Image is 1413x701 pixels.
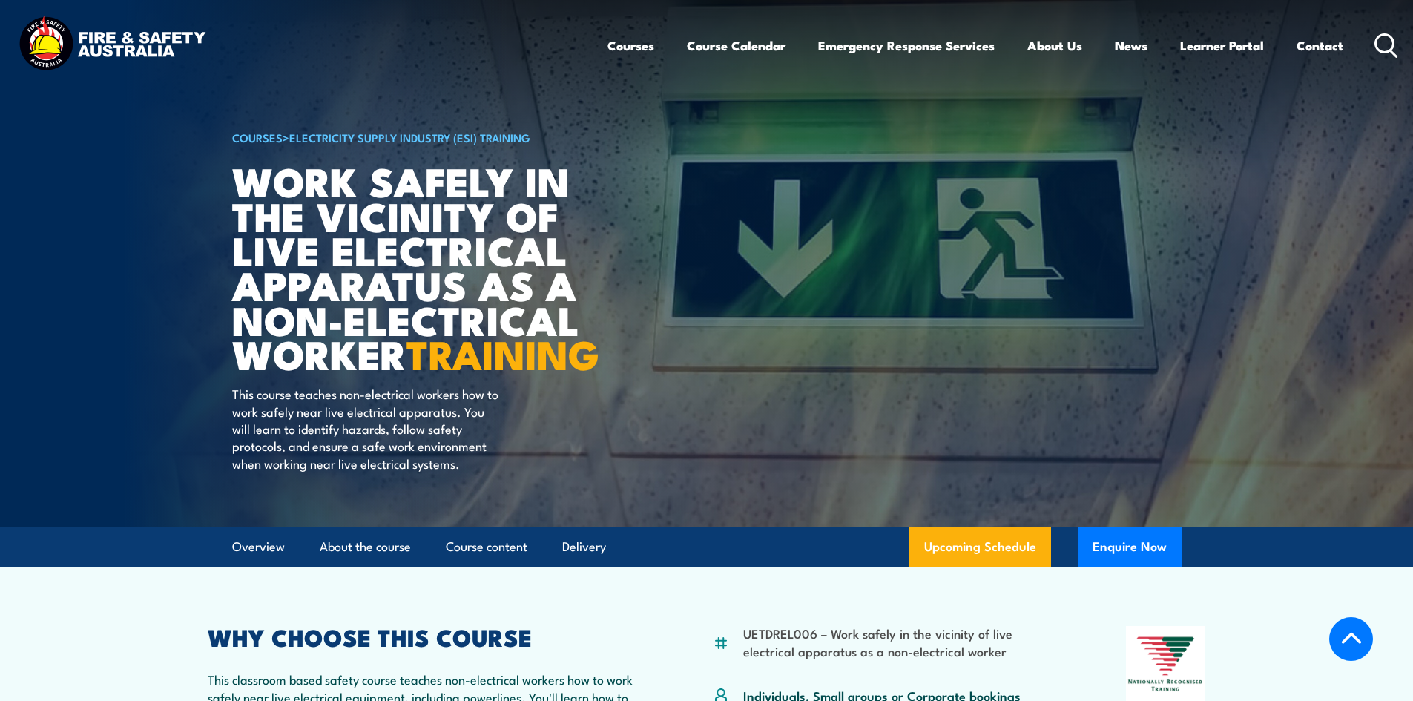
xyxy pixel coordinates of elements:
li: UETDREL006 – Work safely in the vicinity of live electrical apparatus as a non-electrical worker [743,625,1054,659]
a: Emergency Response Services [818,26,995,65]
a: Electricity Supply Industry (ESI) Training [289,129,530,145]
h6: > [232,128,599,146]
a: Courses [607,26,654,65]
a: Learner Portal [1180,26,1264,65]
a: Overview [232,527,285,567]
button: Enquire Now [1078,527,1182,567]
a: COURSES [232,129,283,145]
h1: Work safely in the vicinity of live electrical apparatus as a non-electrical worker [232,163,599,371]
p: This course teaches non-electrical workers how to work safely near live electrical apparatus. You... [232,385,503,472]
a: Contact [1297,26,1343,65]
a: About Us [1027,26,1082,65]
a: About the course [320,527,411,567]
a: Course Calendar [687,26,785,65]
h2: WHY CHOOSE THIS COURSE [208,626,641,647]
strong: TRAINING [406,322,599,384]
a: Course content [446,527,527,567]
a: News [1115,26,1147,65]
a: Upcoming Schedule [909,527,1051,567]
a: Delivery [562,527,606,567]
